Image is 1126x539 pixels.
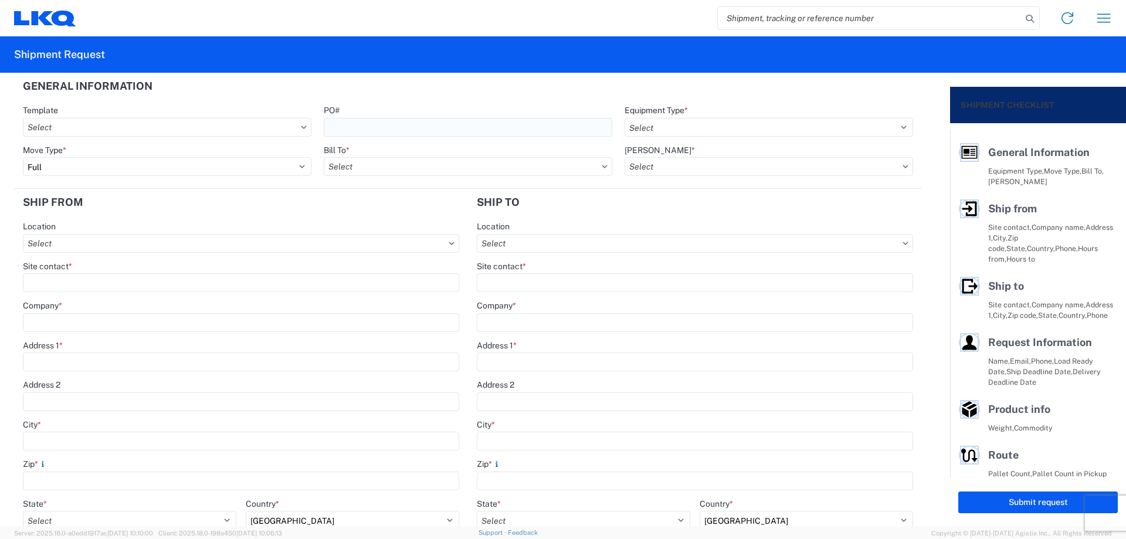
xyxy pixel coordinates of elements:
label: Template [23,105,58,116]
span: Country, [1059,311,1087,320]
span: Company name, [1032,300,1086,309]
span: Move Type, [1044,167,1081,175]
span: Commodity [1014,423,1053,432]
span: General Information [988,146,1090,158]
span: Ship to [988,280,1024,292]
span: Request Information [988,336,1092,348]
span: Pallet Count, [988,469,1032,478]
span: Phone, [1031,357,1054,365]
a: Support [479,529,508,536]
button: Submit request [958,491,1118,513]
input: Shipment, tracking or reference number [718,7,1022,29]
span: Bill To, [1081,167,1104,175]
span: Zip code, [1008,311,1038,320]
label: City [23,419,41,430]
h2: Ship to [477,196,520,208]
span: Phone, [1055,244,1078,253]
label: Address 2 [23,379,60,390]
span: City, [993,311,1008,320]
label: Move Type [23,145,66,155]
span: Name, [988,357,1010,365]
label: Location [23,221,56,232]
label: Country [246,499,279,509]
span: Client: 2025.18.0-198a450 [158,530,282,537]
span: State, [1006,244,1027,253]
span: Pallet Count in Pickup Stops equals Pallet Count in delivery stops, [988,469,1112,499]
label: Zip [23,459,48,469]
span: [DATE] 10:06:13 [236,530,282,537]
label: Equipment Type [625,105,688,116]
span: Phone [1087,311,1108,320]
input: Select [324,157,612,176]
span: Company name, [1032,223,1086,232]
input: Select [23,118,311,137]
span: Server: 2025.18.0-a0edd1917ac [14,530,153,537]
label: State [477,499,501,509]
span: Route [988,449,1019,461]
label: Country [700,499,733,509]
label: Site contact [477,261,526,272]
h2: Shipment Checklist [961,98,1054,112]
h2: General Information [23,80,152,92]
input: Select [477,234,913,253]
label: Company [23,300,62,311]
label: Company [477,300,516,311]
span: [PERSON_NAME] [988,177,1047,186]
label: PO# [324,105,340,116]
input: Select [625,157,913,176]
label: Address 1 [23,340,63,351]
span: Product info [988,403,1050,415]
label: Location [477,221,510,232]
label: Address 2 [477,379,514,390]
h2: Shipment Request [14,48,105,62]
label: Address 1 [477,340,517,351]
span: [DATE] 10:10:00 [107,530,153,537]
label: Zip [477,459,501,469]
span: City, [993,233,1008,242]
span: Equipment Type, [988,167,1044,175]
span: Site contact, [988,223,1032,232]
a: Feedback [508,529,538,536]
span: State, [1038,311,1059,320]
span: Ship from [988,202,1037,215]
span: Site contact, [988,300,1032,309]
span: Copyright © [DATE]-[DATE] Agistix Inc., All Rights Reserved [931,528,1112,538]
label: [PERSON_NAME] [625,145,695,155]
label: Bill To [324,145,350,155]
span: Weight, [988,423,1014,432]
span: Hours to [1006,255,1035,263]
input: Select [23,234,459,253]
label: Site contact [23,261,72,272]
span: Email, [1010,357,1031,365]
span: Country, [1027,244,1055,253]
label: State [23,499,47,509]
h2: Ship from [23,196,83,208]
span: Ship Deadline Date, [1006,367,1073,376]
label: City [477,419,495,430]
